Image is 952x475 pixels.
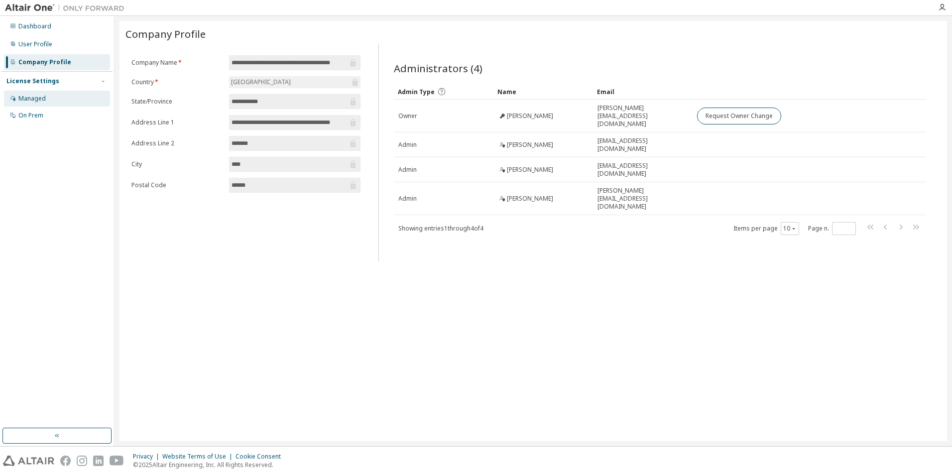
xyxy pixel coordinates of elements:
[93,456,104,466] img: linkedin.svg
[398,88,435,96] span: Admin Type
[597,137,688,153] span: [EMAIL_ADDRESS][DOMAIN_NAME]
[394,61,482,75] span: Administrators (4)
[398,224,483,233] span: Showing entries 1 through 4 of 4
[507,112,553,120] span: [PERSON_NAME]
[236,453,287,461] div: Cookie Consent
[597,162,688,178] span: [EMAIL_ADDRESS][DOMAIN_NAME]
[125,27,206,41] span: Company Profile
[131,119,223,126] label: Address Line 1
[18,40,52,48] div: User Profile
[507,141,553,149] span: [PERSON_NAME]
[60,456,71,466] img: facebook.svg
[110,456,124,466] img: youtube.svg
[18,58,71,66] div: Company Profile
[398,141,417,149] span: Admin
[18,112,43,119] div: On Prem
[497,84,589,100] div: Name
[398,112,417,120] span: Owner
[398,166,417,174] span: Admin
[77,456,87,466] img: instagram.svg
[3,456,54,466] img: altair_logo.svg
[131,160,223,168] label: City
[131,59,223,67] label: Company Name
[133,461,287,469] p: © 2025 Altair Engineering, Inc. All Rights Reserved.
[131,78,223,86] label: Country
[597,187,688,211] span: [PERSON_NAME][EMAIL_ADDRESS][DOMAIN_NAME]
[18,95,46,103] div: Managed
[131,181,223,189] label: Postal Code
[18,22,51,30] div: Dashboard
[733,222,799,235] span: Items per page
[597,104,688,128] span: [PERSON_NAME][EMAIL_ADDRESS][DOMAIN_NAME]
[398,195,417,203] span: Admin
[133,453,162,461] div: Privacy
[162,453,236,461] div: Website Terms of Use
[507,195,553,203] span: [PERSON_NAME]
[6,77,59,85] div: License Settings
[808,222,856,235] span: Page n.
[229,76,360,88] div: [GEOGRAPHIC_DATA]
[131,139,223,147] label: Address Line 2
[507,166,553,174] span: [PERSON_NAME]
[131,98,223,106] label: State/Province
[697,108,781,124] button: Request Owner Change
[5,3,129,13] img: Altair One
[230,77,292,88] div: [GEOGRAPHIC_DATA]
[597,84,689,100] div: Email
[783,225,797,233] button: 10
